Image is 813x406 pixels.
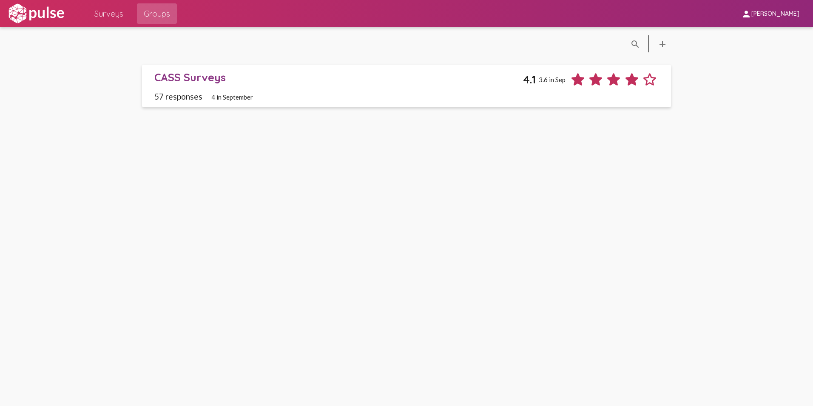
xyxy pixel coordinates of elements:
[523,73,536,86] span: 4.1
[144,6,170,21] span: Groups
[154,91,202,101] span: 57 responses
[94,6,123,21] span: Surveys
[211,93,253,101] span: 4 in September
[630,39,640,49] mat-icon: language
[751,10,799,18] span: [PERSON_NAME]
[654,35,671,52] button: language
[627,35,644,52] button: language
[137,3,177,24] a: Groups
[657,39,668,49] mat-icon: language
[142,65,671,108] a: CASS Surveys4.13.6 in Sep57 responses4 in September
[741,9,751,19] mat-icon: person
[539,76,566,83] span: 3.6 in Sep
[734,6,806,21] button: [PERSON_NAME]
[7,3,65,24] img: white-logo.svg
[88,3,130,24] a: Surveys
[154,71,523,84] div: CASS Surveys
